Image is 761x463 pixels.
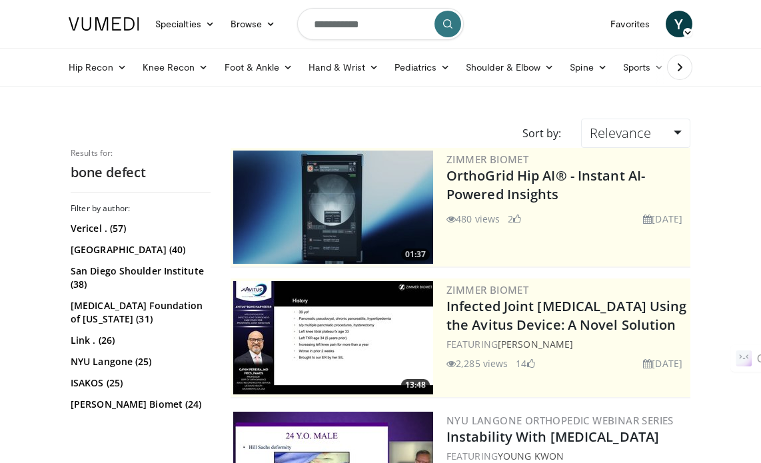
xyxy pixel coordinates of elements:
a: Hand & Wrist [301,54,386,81]
a: Knee Recon [135,54,217,81]
a: Vericel . (57) [71,222,207,235]
a: Favorites [602,11,658,37]
li: 14 [516,356,534,370]
a: ISAKOS (25) [71,376,207,390]
a: Link . (26) [71,334,207,347]
a: [PERSON_NAME] Biomet (24) [71,398,207,411]
a: Infected Joint [MEDICAL_DATA] Using the Avitus Device: A Novel Solution [446,297,687,334]
a: 13:48 [233,281,433,394]
li: [DATE] [643,356,682,370]
span: 01:37 [401,248,430,260]
a: Shoulder & Elbow [458,54,562,81]
li: 480 views [446,212,500,226]
a: 01:37 [233,151,433,264]
img: 6109daf6-8797-4a77-88a1-edd099c0a9a9.300x170_q85_crop-smart_upscale.jpg [233,281,433,394]
a: Zimmer Biomet [446,153,528,166]
a: Foot & Ankle [217,54,301,81]
li: [DATE] [643,212,682,226]
img: VuMedi Logo [69,17,139,31]
a: Spine [562,54,614,81]
a: San Diego Shoulder Institute (38) [71,264,207,291]
a: Instability With [MEDICAL_DATA] [446,428,659,446]
a: Sports [615,54,672,81]
a: NYU Langone Orthopedic Webinar Series [446,414,674,427]
a: [GEOGRAPHIC_DATA] (40) [71,243,207,256]
div: FEATURING [446,337,688,351]
a: [MEDICAL_DATA] Foundation of [US_STATE] (31) [71,299,207,326]
div: Sort by: [512,119,571,148]
img: 51d03d7b-a4ba-45b7-9f92-2bfbd1feacc3.300x170_q85_crop-smart_upscale.jpg [233,151,433,264]
a: Young Kwon [498,450,564,462]
a: Hip Recon [61,54,135,81]
a: [PERSON_NAME] [498,338,573,350]
a: NYU Langone (25) [71,355,207,368]
li: 2 [508,212,521,226]
p: Results for: [71,148,211,159]
span: 13:48 [401,379,430,391]
h3: Filter by author: [71,203,211,214]
li: 2,285 views [446,356,508,370]
div: FEATURING [446,449,688,463]
a: Specialties [147,11,223,37]
a: Relevance [581,119,690,148]
h2: bone defect [71,164,211,181]
a: OrthoGrid Hip AI® - Instant AI-Powered Insights [446,167,645,203]
a: Y [666,11,692,37]
a: Zimmer Biomet [446,283,528,296]
a: Browse [223,11,284,37]
a: Pediatrics [386,54,458,81]
input: Search topics, interventions [297,8,464,40]
span: Relevance [590,124,651,142]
